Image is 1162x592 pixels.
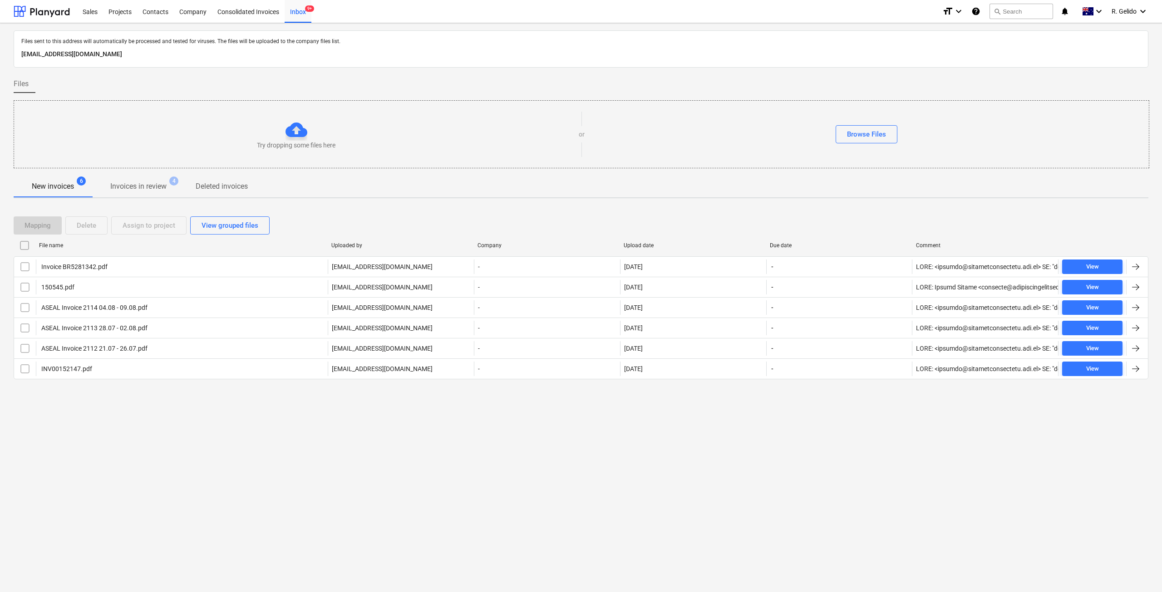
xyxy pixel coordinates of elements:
[332,303,433,312] p: [EMAIL_ADDRESS][DOMAIN_NAME]
[1086,323,1099,333] div: View
[770,242,909,249] div: Due date
[474,280,620,294] div: -
[332,364,433,373] p: [EMAIL_ADDRESS][DOMAIN_NAME]
[1112,8,1137,15] span: R. Gelido
[332,283,433,292] p: [EMAIL_ADDRESS][DOMAIN_NAME]
[1062,259,1123,274] button: View
[110,181,167,192] p: Invoices in review
[40,263,108,270] div: Invoice BR5281342.pdf
[1062,362,1123,376] button: View
[1062,321,1123,335] button: View
[40,324,148,332] div: ASEAL Invoice 2113 28.07 - 02.08.pdf
[190,216,270,235] button: View grouped files
[39,242,324,249] div: File name
[624,284,643,291] div: [DATE]
[305,5,314,12] span: 9+
[196,181,248,192] p: Deleted invoices
[770,323,774,333] span: -
[202,220,258,231] div: View grouped files
[770,262,774,271] span: -
[624,304,643,311] div: [DATE]
[1093,6,1104,17] i: keyboard_arrow_down
[770,303,774,312] span: -
[624,345,643,352] div: [DATE]
[916,242,1055,249] div: Comment
[474,362,620,376] div: -
[990,4,1053,19] button: Search
[332,262,433,271] p: [EMAIL_ADDRESS][DOMAIN_NAME]
[971,6,980,17] i: Knowledge base
[847,128,886,140] div: Browse Files
[474,341,620,356] div: -
[1060,6,1069,17] i: notifications
[1086,282,1099,293] div: View
[1086,364,1099,374] div: View
[624,324,643,332] div: [DATE]
[40,284,74,291] div: 150545.pdf
[770,364,774,373] span: -
[14,100,1149,168] div: Try dropping some files hereorBrowse Files
[474,259,620,274] div: -
[478,242,616,249] div: Company
[21,49,1141,60] p: [EMAIL_ADDRESS][DOMAIN_NAME]
[624,263,643,270] div: [DATE]
[942,6,953,17] i: format_size
[40,345,148,352] div: ASEAL Invoice 2112 21.07 - 26.07.pdf
[474,321,620,335] div: -
[40,304,148,311] div: ASEAL Invoice 2114 04.08 - 09.08.pdf
[1086,262,1099,272] div: View
[77,176,86,186] span: 6
[770,283,774,292] span: -
[21,38,1141,45] p: Files sent to this address will automatically be processed and tested for viruses. The files will...
[1117,548,1162,592] iframe: Chat Widget
[1086,303,1099,313] div: View
[1062,280,1123,294] button: View
[624,365,643,372] div: [DATE]
[14,78,29,89] span: Files
[1062,300,1123,315] button: View
[1086,343,1099,354] div: View
[332,344,433,353] p: [EMAIL_ADDRESS][DOMAIN_NAME]
[40,365,92,372] div: INV00152147.pdf
[1137,6,1148,17] i: keyboard_arrow_down
[836,125,897,143] button: Browse Files
[332,323,433,333] p: [EMAIL_ADDRESS][DOMAIN_NAME]
[579,130,585,139] p: or
[1062,341,1123,356] button: View
[770,344,774,353] span: -
[32,181,74,192] p: New invoices
[953,6,964,17] i: keyboard_arrow_down
[624,242,763,249] div: Upload date
[169,176,178,186] span: 4
[331,242,470,249] div: Uploaded by
[474,300,620,315] div: -
[994,8,1001,15] span: search
[257,141,335,150] p: Try dropping some files here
